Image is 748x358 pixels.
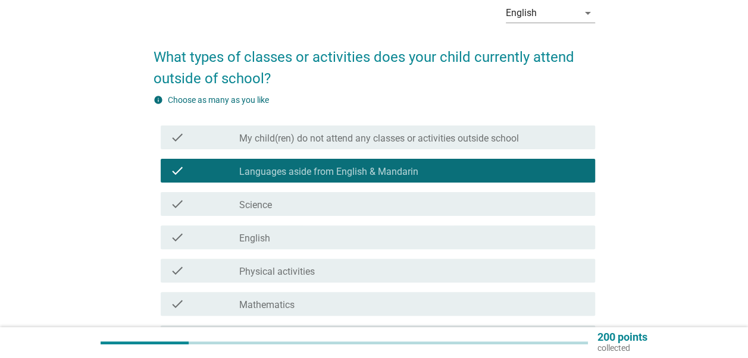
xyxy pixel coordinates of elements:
[581,6,595,20] i: arrow_drop_down
[170,230,184,244] i: check
[170,197,184,211] i: check
[239,266,315,278] label: Physical activities
[597,343,647,353] p: collected
[170,130,184,145] i: check
[170,263,184,278] i: check
[154,34,595,89] h2: What types of classes or activities does your child currently attend outside of school?
[154,95,163,105] i: info
[239,299,295,311] label: Mathematics
[597,332,647,343] p: 200 points
[239,166,418,178] label: Languages aside from English & Mandarin
[239,133,519,145] label: My child(ren) do not attend any classes or activities outside school
[239,233,270,244] label: English
[239,199,272,211] label: Science
[170,164,184,178] i: check
[506,8,537,18] div: English
[170,297,184,311] i: check
[168,95,269,105] label: Choose as many as you like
